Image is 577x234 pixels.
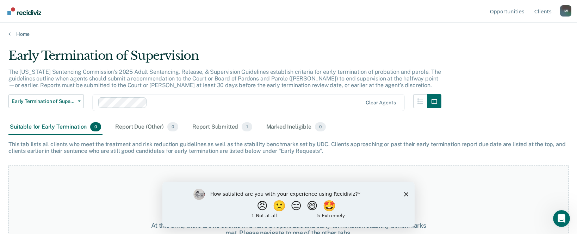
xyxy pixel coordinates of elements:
div: Report Due (Other)0 [114,119,179,135]
div: This tab lists all clients who meet the treatment and risk reduction guidelines as well as the st... [8,141,569,154]
div: Marked Ineligible0 [265,119,328,135]
span: 0 [315,122,326,131]
button: Profile dropdown button [560,5,571,17]
span: 0 [167,122,178,131]
iframe: Intercom live chat [553,210,570,227]
div: J W [560,5,571,17]
iframe: Survey by Kim from Recidiviz [162,182,415,227]
div: Clear agents [366,100,396,106]
span: Early Termination of Supervision [12,98,75,104]
span: 0 [90,122,101,131]
div: Report Submitted1 [191,119,254,135]
img: Recidiviz [7,7,41,15]
div: Suitable for Early Termination0 [8,119,103,135]
p: The [US_STATE] Sentencing Commission’s 2025 Adult Sentencing, Release, & Supervision Guidelines e... [8,69,441,89]
div: Early Termination of Supervision [8,48,441,69]
button: Early Termination of Supervision [8,94,84,108]
a: Home [8,31,569,37]
span: 1 [242,122,252,131]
